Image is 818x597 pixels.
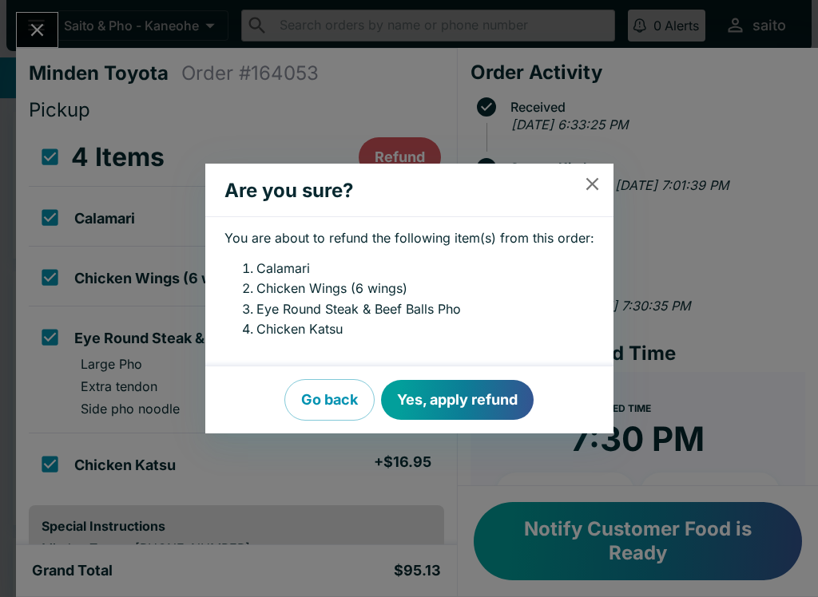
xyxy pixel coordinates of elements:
[256,259,594,279] li: Calamari
[284,379,375,421] button: Go back
[205,170,582,212] h2: Are you sure?
[256,299,594,320] li: Eye Round Steak & Beef Balls Pho
[381,380,534,420] button: Yes, apply refund
[224,230,594,246] p: You are about to refund the following item(s) from this order:
[256,279,594,299] li: Chicken Wings (6 wings)
[256,319,594,340] li: Chicken Katsu
[572,164,613,204] button: close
